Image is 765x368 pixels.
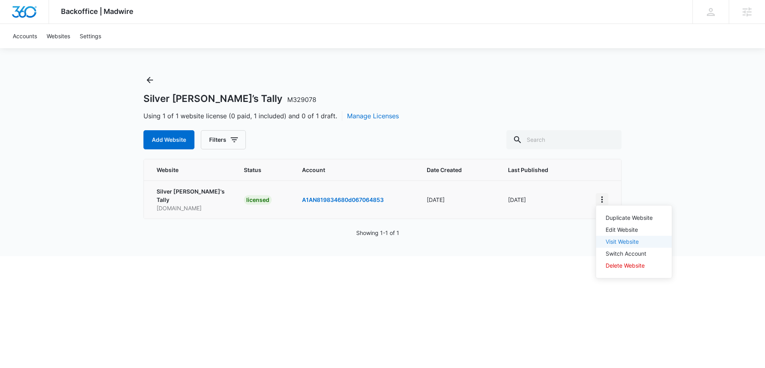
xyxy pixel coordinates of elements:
[143,74,156,86] button: Back
[157,187,225,204] p: Silver [PERSON_NAME]'s Tally
[508,166,565,174] span: Last Published
[143,130,194,149] button: Add Website
[506,130,622,149] input: Search
[287,96,316,104] span: M329078
[143,111,399,121] span: Using 1 of 1 website license (0 paid, 1 included) and 0 of 1 draft.
[596,236,672,248] button: Visit Website
[606,238,639,245] a: Visit Website
[244,195,272,205] div: licensed
[143,93,316,105] h1: Silver [PERSON_NAME]’s Tally
[498,180,586,219] td: [DATE]
[244,166,283,174] span: Status
[417,180,498,219] td: [DATE]
[596,248,672,260] button: Switch Account
[302,166,408,174] span: Account
[157,166,213,174] span: Website
[8,24,42,48] a: Accounts
[596,212,672,224] button: Duplicate Website
[596,224,672,236] button: Edit Website
[356,229,399,237] p: Showing 1-1 of 1
[75,24,106,48] a: Settings
[347,111,399,121] button: Manage Licenses
[606,226,638,233] a: Edit Website
[302,196,384,203] a: A1AN819834680d067064853
[42,24,75,48] a: Websites
[157,204,225,212] p: [DOMAIN_NAME]
[201,130,246,149] button: Filters
[61,7,133,16] span: Backoffice | Madwire
[596,260,672,272] button: Delete Website
[606,263,653,268] div: Delete Website
[596,193,608,206] button: View More
[606,251,653,256] div: Switch Account
[427,166,477,174] span: Date Created
[606,215,653,221] div: Duplicate Website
